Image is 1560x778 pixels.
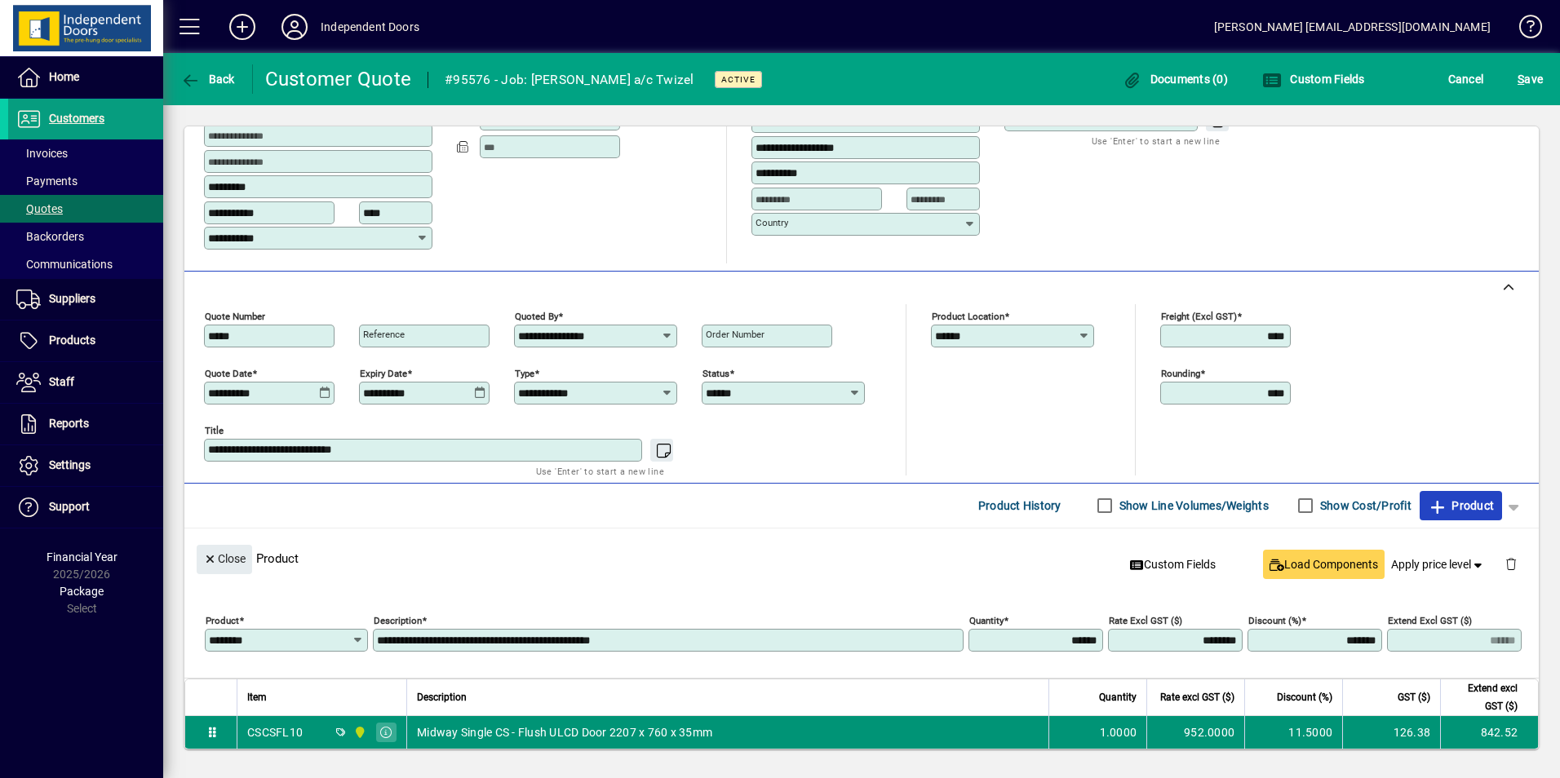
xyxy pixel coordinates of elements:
span: Documents (0) [1122,73,1228,86]
a: Invoices [8,139,163,167]
mat-label: Product location [932,310,1004,321]
a: Support [8,487,163,528]
mat-label: Rounding [1161,367,1200,378]
span: Load Components [1270,556,1378,573]
span: Payments [16,175,78,188]
span: Apply price level [1391,556,1486,573]
span: Financial Year [47,550,117,564]
span: Custom Fields [1130,556,1217,573]
span: Back [180,73,235,86]
mat-label: Quoted by [515,310,558,321]
a: Home [8,57,163,98]
mat-label: Description [374,614,422,625]
span: ave [1518,66,1543,92]
div: 952.0000 [1157,724,1234,740]
span: Backorders [16,230,84,243]
span: S [1518,73,1524,86]
mat-label: Expiry date [360,367,407,378]
span: Package [60,585,104,598]
button: Documents (0) [1118,64,1232,94]
span: Communications [16,258,113,271]
span: Home [49,70,79,83]
span: Suppliers [49,292,95,305]
div: [PERSON_NAME] [EMAIL_ADDRESS][DOMAIN_NAME] [1214,14,1491,40]
mat-label: Discount (%) [1248,614,1301,625]
a: Knowledge Base [1507,3,1540,56]
mat-label: Type [515,367,534,378]
span: Settings [49,458,91,471]
label: Show Cost/Profit [1317,497,1412,514]
span: Reports [49,417,89,430]
span: Customers [49,112,104,125]
app-page-header-button: Back [163,64,253,94]
a: Staff [8,362,163,403]
button: Cancel [1444,64,1488,94]
span: 1.0000 [1100,724,1137,740]
a: Communications [8,250,163,278]
mat-label: Order number [706,329,764,340]
span: Product History [978,493,1061,519]
a: Backorders [8,223,163,250]
a: Reports [8,404,163,444]
button: Profile [268,12,321,42]
td: 842.52 [1440,716,1538,749]
button: Custom Fields [1258,64,1369,94]
div: Customer Quote [265,66,412,92]
button: Product History [972,491,1068,520]
span: Timaru [349,723,368,741]
span: Invoices [16,147,68,160]
mat-label: Extend excl GST ($) [1388,614,1472,625]
span: GST ($) [1398,688,1430,706]
mat-label: Title [205,424,224,435]
button: Load Components [1263,550,1385,579]
div: Independent Doors [321,14,419,40]
mat-label: Rate excl GST ($) [1109,614,1182,625]
span: Close [203,546,246,572]
span: Quantity [1099,688,1137,706]
app-page-header-button: Close [193,550,256,565]
a: Quotes [8,195,163,223]
span: Cancel [1448,66,1484,92]
label: Show Line Volumes/Weights [1116,497,1269,514]
span: Active [721,74,756,85]
span: Quotes [16,202,63,215]
a: Suppliers [8,279,163,320]
td: 126.38 [1342,716,1440,749]
td: 11.5000 [1244,716,1342,749]
button: Back [176,64,239,94]
mat-label: Country [756,217,788,228]
div: Product [184,528,1539,588]
a: Payments [8,167,163,195]
mat-label: Quote date [205,367,252,378]
button: Add [216,12,268,42]
span: Custom Fields [1262,73,1365,86]
a: Settings [8,445,163,486]
button: Delete [1491,545,1531,584]
div: CSCSFL10 [247,724,303,740]
a: Products [8,320,163,361]
mat-label: Quote number [205,310,265,321]
div: #95576 - Job: [PERSON_NAME] a/c Twizel [445,67,694,93]
span: Discount (%) [1277,688,1332,706]
mat-hint: Use 'Enter' to start a new line [536,462,664,480]
span: Support [49,500,90,513]
span: Description [417,688,467,706]
button: Product [1420,491,1502,520]
mat-label: Reference [363,329,405,340]
span: Midway Single CS - Flush ULCD Door 2207 x 760 x 35mm [417,724,712,740]
span: Product [1428,493,1494,519]
mat-label: Quantity [969,614,1004,625]
span: Products [49,334,95,347]
mat-label: Status [702,367,729,378]
mat-hint: Use 'Enter' to start a new line [1092,131,1220,150]
app-page-header-button: Delete [1491,556,1531,571]
span: Staff [49,375,74,388]
button: Close [197,545,252,574]
mat-label: Product [206,614,239,625]
button: Apply price level [1385,550,1492,579]
button: Custom Fields [1123,550,1223,579]
span: Item [247,688,267,706]
button: Save [1513,64,1547,94]
mat-label: Freight (excl GST) [1161,310,1237,321]
span: Extend excl GST ($) [1451,679,1518,715]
